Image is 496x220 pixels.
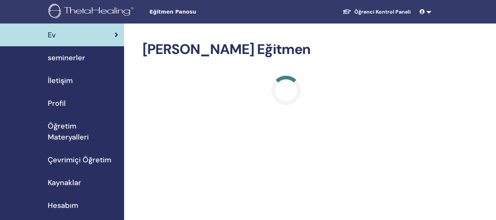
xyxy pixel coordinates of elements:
span: Öğretim Materyalleri [48,120,118,143]
span: Çevrimiçi Öğretim [48,154,111,165]
a: Öğrenci Kontrol Paneli [337,5,417,19]
span: Profil [48,98,66,109]
span: Kaynaklar [48,177,81,188]
img: graduation-cap-white.svg [343,8,351,15]
span: seminerler [48,52,85,63]
span: Eğitmen Panosu [149,8,260,16]
h2: [PERSON_NAME] Eğitmen [142,41,430,58]
span: Hesabım [48,200,78,211]
span: Ev [48,29,56,40]
img: logo.png [48,4,136,20]
span: İletişim [48,75,73,86]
